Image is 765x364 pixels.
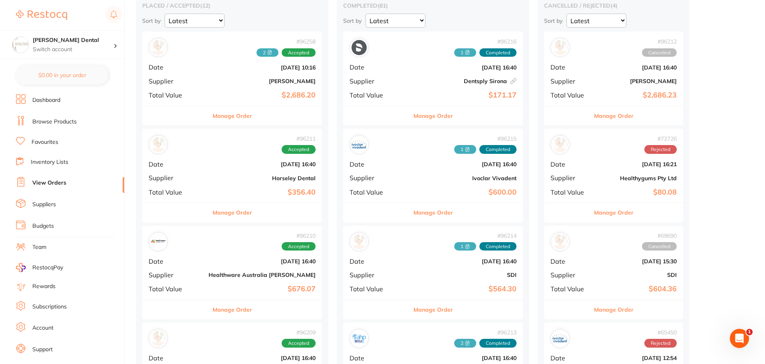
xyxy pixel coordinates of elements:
[16,10,67,20] img: Restocq Logo
[12,37,28,53] img: Hornsby Dental
[16,66,108,85] button: $0.00 in your order
[209,161,316,167] b: [DATE] 16:40
[550,91,590,99] span: Total Value
[32,282,56,290] a: Rewards
[282,242,316,251] span: Accepted
[142,226,322,320] div: Healthware Australia Ridley#96210AcceptedDate[DATE] 16:40SupplierHealthware Australia [PERSON_NAM...
[642,38,677,45] span: # 96212
[454,48,476,57] span: Received
[730,329,749,348] iframe: Intercom live chat
[409,64,517,71] b: [DATE] 16:40
[409,188,517,197] b: $600.00
[149,91,202,99] span: Total Value
[32,96,60,104] a: Dashboard
[644,145,677,154] span: Rejected
[350,91,403,99] span: Total Value
[32,264,63,272] span: RestocqPay
[282,233,316,239] span: # 96210
[550,78,590,85] span: Supplier
[352,40,367,55] img: Dentsply Sirona
[409,161,517,167] b: [DATE] 16:40
[594,203,634,222] button: Manage Order
[550,354,590,362] span: Date
[350,161,403,168] span: Date
[409,355,517,361] b: [DATE] 16:40
[149,354,202,362] span: Date
[409,175,517,181] b: Ivoclar Vivadent
[454,242,476,251] span: Received
[213,300,252,319] button: Manage Order
[352,331,367,346] img: AHP Dental and Medical
[597,285,677,293] b: $604.36
[550,271,590,278] span: Supplier
[209,64,316,71] b: [DATE] 10:16
[142,129,322,223] div: Horseley Dental#96211AcceptedDate[DATE] 16:40SupplierHorseley DentalTotal Value$356.40Manage Order
[642,233,677,239] span: # 69690
[149,78,202,85] span: Supplier
[454,329,517,336] span: # 96213
[597,78,677,84] b: [PERSON_NAME]
[209,175,316,181] b: Horseley Dental
[142,2,322,9] h2: placed / accepted ( 12 )
[454,233,517,239] span: # 96214
[350,64,403,71] span: Date
[209,285,316,293] b: $676.07
[32,179,66,187] a: View Orders
[149,271,202,278] span: Supplier
[550,174,590,181] span: Supplier
[644,339,677,348] span: Rejected
[409,78,517,84] b: Dentsply Sirona
[151,331,166,346] img: Dentavision
[597,175,677,181] b: Healthygums Pty Ltd
[32,201,56,209] a: Suppliers
[644,135,677,142] span: # 72726
[32,324,54,332] a: Account
[209,272,316,278] b: Healthware Australia [PERSON_NAME]
[597,355,677,361] b: [DATE] 12:54
[644,329,677,336] span: # 65450
[479,145,517,154] span: Completed
[454,135,517,142] span: # 96215
[32,138,58,146] a: Favourites
[454,38,517,45] span: # 96216
[32,303,67,311] a: Subscriptions
[479,339,517,348] span: Completed
[16,263,26,272] img: RestocqPay
[352,137,367,152] img: Ivoclar Vivadent
[350,189,403,196] span: Total Value
[550,285,590,292] span: Total Value
[209,188,316,197] b: $356.40
[454,145,476,154] span: Received
[33,46,113,54] p: Switch account
[409,285,517,293] b: $564.30
[209,355,316,361] b: [DATE] 16:40
[597,64,677,71] b: [DATE] 16:40
[597,161,677,167] b: [DATE] 16:21
[282,329,316,336] span: # 96209
[597,188,677,197] b: $80.08
[550,64,590,71] span: Date
[149,189,202,196] span: Total Value
[142,32,322,125] div: Henry Schein Halas#962582 AcceptedDate[DATE] 10:16Supplier[PERSON_NAME]Total Value$2,686.20Manage...
[32,118,77,126] a: Browse Products
[149,285,202,292] span: Total Value
[552,40,568,55] img: Henry Schein Halas
[642,48,677,57] span: Cancelled
[213,203,252,222] button: Manage Order
[151,137,166,152] img: Horseley Dental
[597,91,677,99] b: $2,686.23
[149,174,202,181] span: Supplier
[282,48,316,57] span: Accepted
[32,243,46,251] a: Team
[209,78,316,84] b: [PERSON_NAME]
[209,258,316,265] b: [DATE] 16:40
[149,258,202,265] span: Date
[413,203,453,222] button: Manage Order
[32,222,54,230] a: Budgets
[597,258,677,265] b: [DATE] 15:30
[343,2,523,9] h2: completed ( 81 )
[594,106,634,125] button: Manage Order
[544,2,683,9] h2: cancelled / rejected ( 4 )
[350,78,403,85] span: Supplier
[550,161,590,168] span: Date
